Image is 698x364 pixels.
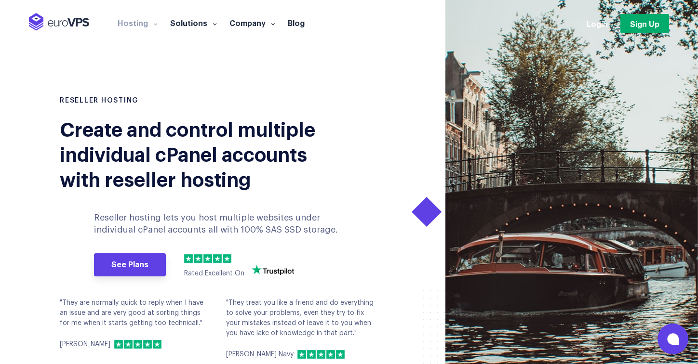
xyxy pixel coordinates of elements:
[164,18,223,27] a: Solutions
[111,18,164,27] a: Hosting
[29,13,89,31] img: EuroVPS
[184,270,244,277] span: Rated Excellent On
[223,18,282,27] a: Company
[94,212,342,236] p: Reseller hosting lets you host multiple websites under individual cPanel accounts all with 100% S...
[658,324,688,354] button: Open chat window
[114,340,123,349] img: 1
[213,254,222,263] img: 4
[317,350,325,359] img: 3
[60,298,212,350] div: "They are normally quick to reply when I have an issue and are very good at sorting things for me...
[153,340,161,349] img: 5
[226,350,294,360] p: [PERSON_NAME] Navy
[587,18,608,29] a: Login
[203,254,212,263] img: 3
[223,254,231,263] img: 5
[124,340,133,349] img: 2
[134,340,142,349] img: 3
[336,350,345,359] img: 5
[60,339,110,350] p: [PERSON_NAME]
[326,350,335,359] img: 4
[94,253,166,276] a: See Plans
[184,254,193,263] img: 1
[282,18,311,27] a: Blog
[60,96,342,106] h1: RESELLER HOSTING
[620,14,669,33] a: Sign Up
[60,116,327,191] div: Create and control multiple individual cPanel accounts with reseller hosting
[194,254,202,263] img: 2
[143,340,152,349] img: 4
[226,298,378,360] div: "They treat you like a friend and do everything to solve your problems, even they try to fix your...
[307,350,316,359] img: 2
[297,350,306,359] img: 1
